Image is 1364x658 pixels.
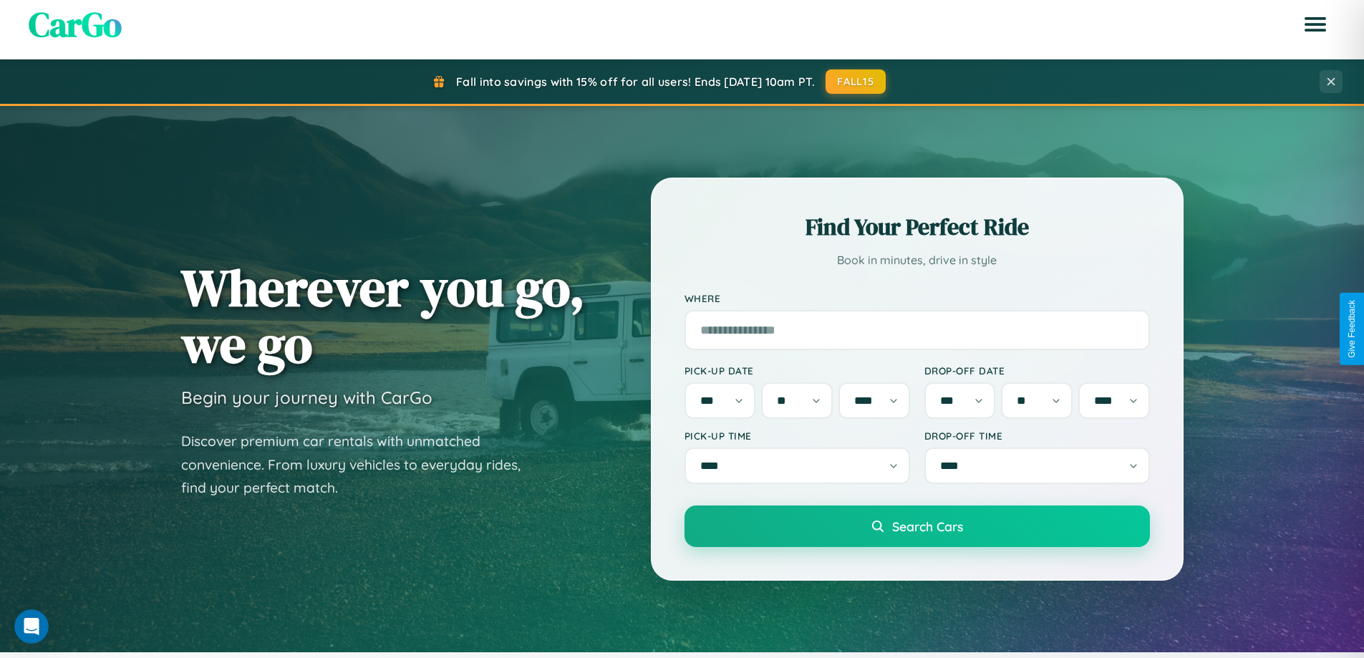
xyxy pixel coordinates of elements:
[826,69,886,94] button: FALL15
[181,259,585,372] h1: Wherever you go, we go
[29,1,122,48] span: CarGo
[685,250,1150,271] p: Book in minutes, drive in style
[1295,4,1335,44] button: Open menu
[456,74,815,89] span: Fall into savings with 15% off for all users! Ends [DATE] 10am PT.
[685,211,1150,243] h2: Find Your Perfect Ride
[685,364,910,377] label: Pick-up Date
[14,609,49,644] iframe: Intercom live chat
[685,430,910,442] label: Pick-up Time
[892,518,963,534] span: Search Cars
[685,292,1150,304] label: Where
[685,505,1150,547] button: Search Cars
[181,387,432,408] h3: Begin your journey with CarGo
[924,430,1150,442] label: Drop-off Time
[924,364,1150,377] label: Drop-off Date
[181,430,539,500] p: Discover premium car rentals with unmatched convenience. From luxury vehicles to everyday rides, ...
[1347,300,1357,358] div: Give Feedback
